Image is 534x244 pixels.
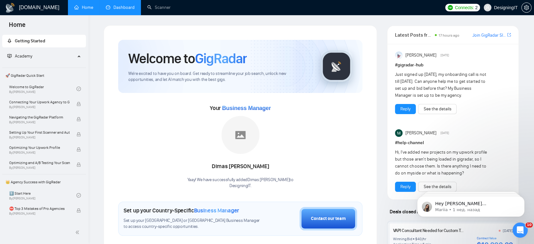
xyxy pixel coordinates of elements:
[195,50,247,67] span: GigRadar
[75,229,82,235] span: double-left
[9,136,70,139] span: By [PERSON_NAME]
[124,218,264,230] span: Set up your [GEOGRAPHIC_DATA] or [GEOGRAPHIC_DATA] Business Manager to access country-specific op...
[9,129,70,136] span: Setting Up Your First Scanner and Auto-Bidder
[475,4,478,11] span: 2
[440,52,449,58] span: [DATE]
[2,35,86,47] li: Getting Started
[507,32,511,37] span: export
[9,151,70,155] span: By [PERSON_NAME]
[7,53,32,59] span: Academy
[395,182,416,192] button: Reply
[521,5,531,10] a: setting
[400,106,410,113] a: Reply
[106,5,135,10] a: dashboardDashboard
[418,104,457,114] button: See the details
[7,39,12,43] span: rocket
[415,236,417,241] div: $
[418,182,457,192] button: See the details
[455,4,474,11] span: Connects:
[503,228,513,233] div: [DATE]
[124,207,239,214] h1: Set up your Country-Specific
[128,50,247,67] h1: Welcome to
[395,62,511,69] h1: # gigradar-hub
[485,5,490,10] span: user
[395,149,488,177] div: Hi, I've added new projects on my upwork profile but those aren't being loaded in gigradar, so I ...
[9,188,76,202] a: 1️⃣ Start HereBy[PERSON_NAME]
[74,5,93,10] a: homeHome
[395,139,511,146] h1: # help-channel
[395,31,433,39] span: Latest Posts from the GigRadar Community
[194,207,239,214] span: Business Manager
[210,105,271,112] span: Your
[76,162,81,167] span: lock
[311,215,346,222] div: Contact our team
[9,82,76,96] a: Welcome to GigRadarBy[PERSON_NAME]
[405,130,436,137] span: [PERSON_NAME]
[221,116,259,154] img: placeholder.png
[9,99,70,105] span: Connecting Your Upwork Agency to GigRadar
[9,105,70,109] span: By [PERSON_NAME]
[76,117,81,121] span: lock
[187,177,294,189] div: Yaay! We have successfully added Dimas [PERSON_NAME] to
[472,32,506,39] a: Join GigRadar Slack Community
[513,223,528,238] iframe: Intercom live chat
[9,212,70,216] span: By [PERSON_NAME]
[9,144,70,151] span: Optimizing Your Upwork Profile
[395,71,488,99] div: Just signed up [DATE], my onboarding call is not till [DATE]. Can anyone help me to get started t...
[187,161,294,172] div: Dimas [PERSON_NAME]
[9,205,70,212] span: ⛔ Top 3 Mistakes of Pro Agencies
[300,207,357,230] button: Contact our team
[15,38,45,44] span: Getting Started
[422,236,426,241] div: /hr
[395,52,403,59] img: Anisuzzaman Khan
[7,54,12,58] span: fund-projection-screen
[417,236,422,241] div: 40
[187,183,294,189] p: DesigningIT .
[4,20,31,34] span: Home
[423,106,451,113] a: See the details
[3,176,85,188] span: 👑 Agency Success with GigRadar
[147,5,171,10] a: searchScanner
[9,160,70,166] span: Optimizing and A/B Testing Your Scanner for Better Results
[521,3,531,13] button: setting
[321,51,352,82] img: gigradar-logo.png
[439,33,459,38] span: 17 hours ago
[3,69,85,82] span: 🚀 GigRadar Quick Start
[9,221,70,227] span: 🌚 Rookie Traps for New Agencies
[395,129,403,137] img: Milan Stojanovic
[525,223,533,228] span: 10
[395,104,416,114] button: Reply
[507,32,511,38] a: export
[76,102,81,106] span: lock
[76,87,81,91] span: check-circle
[9,166,70,170] span: By [PERSON_NAME]
[9,114,70,120] span: Navigating the GigRadar Platform
[448,5,453,10] img: upwork-logo.png
[76,193,81,198] span: check-circle
[222,105,271,111] span: Business Manager
[440,130,449,136] span: [DATE]
[9,120,70,124] span: By [PERSON_NAME]
[76,132,81,137] span: lock
[128,71,311,83] span: We're excited to have you on board. Get ready to streamline your job search, unlock new opportuni...
[76,208,81,213] span: lock
[76,147,81,152] span: lock
[408,183,534,227] iframe: Intercom notifications сообщение
[387,206,473,217] span: Deals closed by similar GigRadar users
[393,236,412,241] div: Winning Bid
[5,3,15,13] img: logo
[393,228,513,233] a: VAPI Consultant Needed for Custom Tools and Prompt Engineering
[400,183,410,190] a: Reply
[405,52,436,59] span: [PERSON_NAME]
[15,53,32,59] span: Academy
[477,236,513,240] div: Contract Value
